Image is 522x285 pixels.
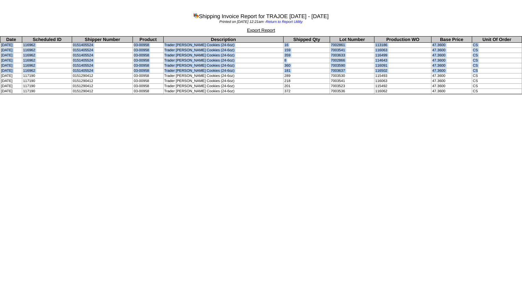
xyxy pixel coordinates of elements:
[22,73,72,79] td: 117190
[472,68,522,73] td: CS
[374,53,431,58] td: 116499
[0,73,22,79] td: [DATE]
[22,37,72,43] th: Scheduled ID
[330,58,374,63] td: 7002866
[374,68,431,73] td: 116502
[472,58,522,63] td: CS
[472,73,522,79] td: CS
[431,53,472,58] td: 47.3600
[163,48,284,53] td: Trader [PERSON_NAME] Cookies (24-6oz)
[22,43,72,48] td: 116962
[330,79,374,84] td: 7003541
[163,89,284,94] td: Trader [PERSON_NAME] Cookies (24-6oz)
[22,89,72,94] td: 117190
[374,58,431,63] td: 114643
[133,84,163,89] td: 03-00958
[374,84,431,89] td: 115492
[266,20,303,24] a: Return to Report Utility
[472,84,522,89] td: CS
[22,58,72,63] td: 116962
[330,37,374,43] th: Lot Number
[163,79,284,84] td: Trader [PERSON_NAME] Cookies (24-6oz)
[72,73,133,79] td: 0151290412
[72,37,133,43] th: Shipper Number
[374,73,431,79] td: 115493
[431,37,472,43] th: Base Price
[472,79,522,84] td: CS
[284,63,330,68] td: 360
[22,53,72,58] td: 116962
[133,53,163,58] td: 03-00958
[284,48,330,53] td: 159
[284,73,330,79] td: 289
[0,37,22,43] th: Date
[133,89,163,94] td: 03-00958
[472,48,522,53] td: CS
[72,43,133,48] td: 0151405524
[22,79,72,84] td: 117190
[0,84,22,89] td: [DATE]
[431,73,472,79] td: 47.3600
[472,89,522,94] td: CS
[133,58,163,63] td: 03-00958
[431,48,472,53] td: 47.3600
[72,58,133,63] td: 0151405524
[72,68,133,73] td: 0151405524
[163,43,284,48] td: Trader [PERSON_NAME] Cookies (24-6oz)
[330,84,374,89] td: 7003523
[431,84,472,89] td: 47.3600
[163,37,284,43] th: Description
[0,48,22,53] td: [DATE]
[133,37,163,43] th: Product
[163,53,284,58] td: Trader [PERSON_NAME] Cookies (24-6oz)
[374,48,431,53] td: 116063
[133,68,163,73] td: 03-00958
[72,84,133,89] td: 0151290412
[22,63,72,68] td: 116962
[0,68,22,73] td: [DATE]
[284,43,330,48] td: 16
[163,58,284,63] td: Trader [PERSON_NAME] Cookies (24-6oz)
[472,53,522,58] td: CS
[330,48,374,53] td: 7003541
[284,53,330,58] td: 359
[374,43,431,48] td: 113186
[284,79,330,84] td: 218
[284,89,330,94] td: 372
[330,73,374,79] td: 7003530
[0,63,22,68] td: [DATE]
[431,43,472,48] td: 47.3600
[163,84,284,89] td: Trader [PERSON_NAME] Cookies (24-6oz)
[0,58,22,63] td: [DATE]
[284,37,330,43] th: Shipped Qty
[374,63,431,68] td: 116091
[133,63,163,68] td: 03-00958
[72,53,133,58] td: 0151405524
[284,84,330,89] td: 201
[284,68,330,73] td: 181
[22,68,72,73] td: 116962
[431,58,472,63] td: 47.3600
[72,48,133,53] td: 0151405524
[472,43,522,48] td: CS
[374,37,431,43] th: Production WO
[472,63,522,68] td: CS
[72,63,133,68] td: 0151405524
[133,73,163,79] td: 03-00958
[0,53,22,58] td: [DATE]
[431,68,472,73] td: 47.3600
[330,68,374,73] td: 7003637
[163,63,284,68] td: Trader [PERSON_NAME] Cookies (24-6oz)
[72,79,133,84] td: 0151290412
[374,89,431,94] td: 116062
[163,73,284,79] td: Trader [PERSON_NAME] Cookies (24-6oz)
[374,79,431,84] td: 116063
[472,37,522,43] th: Unit Of Order
[0,79,22,84] td: [DATE]
[330,63,374,68] td: 7003590
[431,89,472,94] td: 47.3600
[330,43,374,48] td: 7002861
[22,84,72,89] td: 117190
[193,13,199,18] img: graph.gif
[163,68,284,73] td: Trader [PERSON_NAME] Cookies (24-6oz)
